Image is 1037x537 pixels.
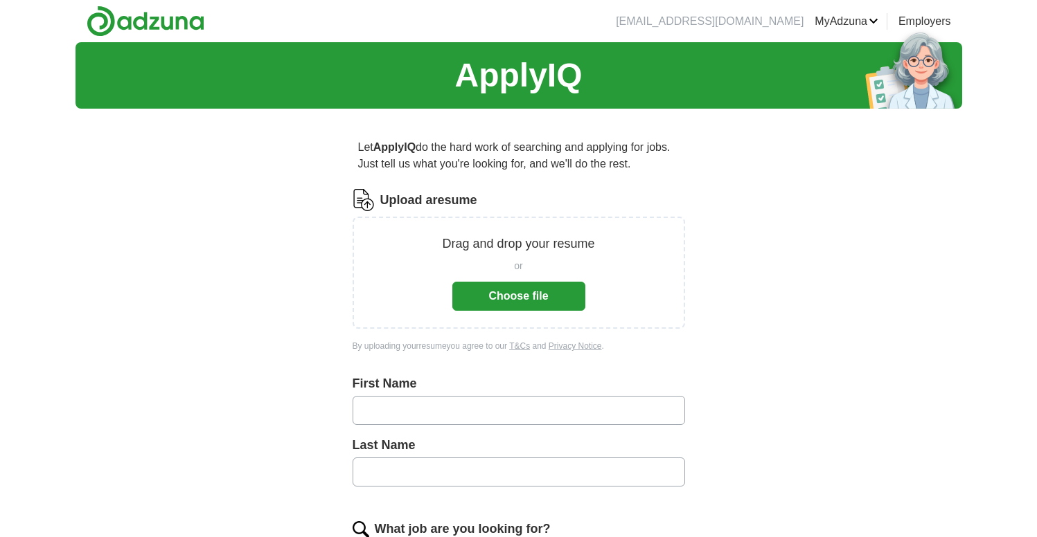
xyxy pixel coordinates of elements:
[353,340,685,352] div: By uploading your resume you agree to our and .
[353,134,685,178] p: Let do the hard work of searching and applying for jobs. Just tell us what you're looking for, an...
[380,191,477,210] label: Upload a resume
[454,51,582,100] h1: ApplyIQ
[353,374,685,393] label: First Name
[898,13,951,30] a: Employers
[353,436,685,455] label: Last Name
[353,189,375,211] img: CV Icon
[442,235,594,253] p: Drag and drop your resume
[815,13,878,30] a: MyAdzuna
[87,6,204,37] img: Adzuna logo
[616,13,804,30] li: [EMAIL_ADDRESS][DOMAIN_NAME]
[549,341,602,351] a: Privacy Notice
[514,259,522,273] span: or
[373,141,416,153] strong: ApplyIQ
[452,282,585,311] button: Choose file
[509,341,530,351] a: T&Cs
